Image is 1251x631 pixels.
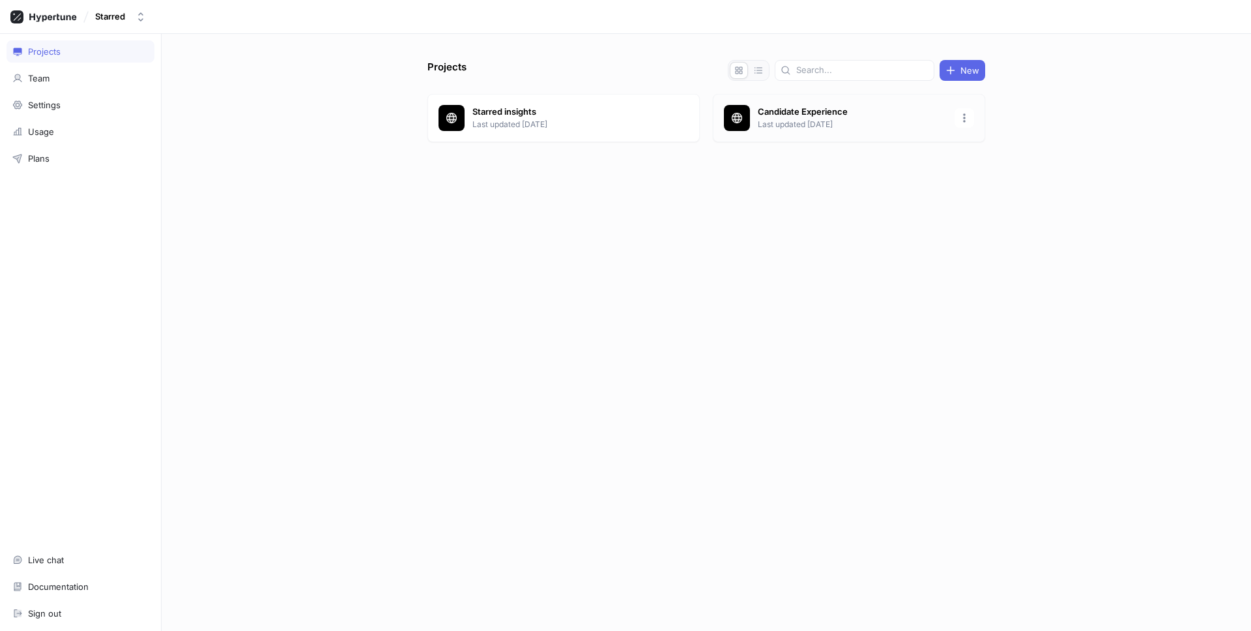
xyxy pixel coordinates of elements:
p: Projects [427,60,467,81]
div: Sign out [28,608,61,619]
div: Projects [28,46,61,57]
button: Starred [90,6,151,27]
div: Documentation [28,581,89,592]
a: Usage [7,121,154,143]
a: Team [7,67,154,89]
span: New [960,66,979,74]
a: Settings [7,94,154,116]
a: Plans [7,147,154,169]
button: New [940,60,985,81]
div: Plans [28,153,50,164]
p: Last updated [DATE] [758,119,947,130]
p: Candidate Experience [758,106,947,119]
div: Team [28,73,50,83]
p: Last updated [DATE] [472,119,661,130]
div: Usage [28,126,54,137]
a: Projects [7,40,154,63]
a: Documentation [7,576,154,598]
input: Search... [796,64,928,77]
div: Starred [95,11,125,22]
div: Live chat [28,555,64,565]
p: Starred insights [472,106,661,119]
div: Settings [28,100,61,110]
